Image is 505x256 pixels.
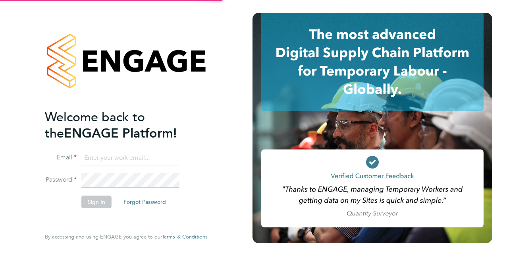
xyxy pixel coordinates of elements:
[81,151,179,165] input: Enter your work email...
[117,196,172,208] button: Forgot Password
[45,153,77,162] label: Email
[162,234,208,240] a: Terms & Conditions
[45,176,77,184] label: Password
[45,233,208,240] span: By accessing and using ENGAGE you agree to our
[45,109,200,142] h2: ENGAGE Platform!
[45,109,145,141] span: Welcome back to the
[81,196,112,208] button: Sign In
